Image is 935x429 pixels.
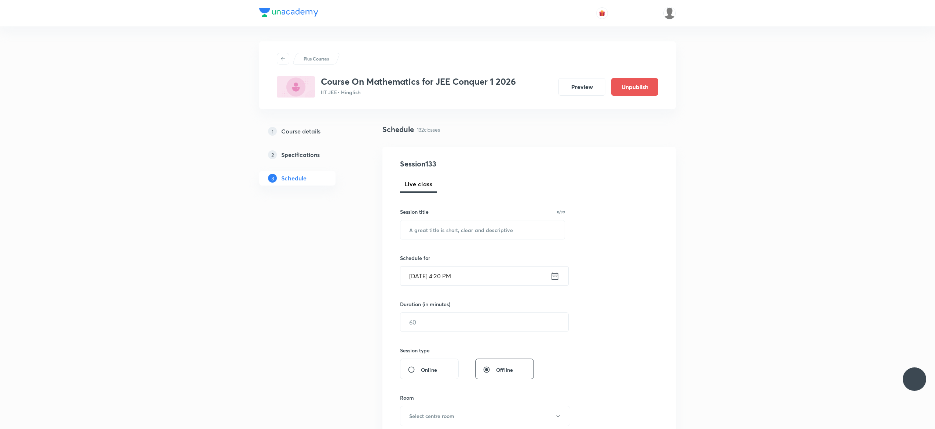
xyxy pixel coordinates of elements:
img: Company Logo [259,8,318,17]
h6: Duration (in minutes) [400,300,450,308]
p: 1 [268,127,277,136]
p: Plus Courses [304,55,329,62]
a: 1Course details [259,124,359,139]
button: Unpublish [611,78,658,96]
span: Online [421,366,437,374]
h5: Specifications [281,150,320,159]
h6: Schedule for [400,254,565,262]
p: 3 [268,174,277,183]
p: 132 classes [417,126,440,133]
p: 2 [268,150,277,159]
button: Preview [558,78,605,96]
input: 60 [400,313,568,331]
h6: Session title [400,208,429,216]
h6: Session type [400,346,430,354]
img: avatar [599,10,605,16]
button: avatar [596,7,608,19]
img: Anuruddha Kumar [663,7,676,19]
img: 04F7236C-AFBF-45C8-ABDC-28C89B1A2C42_plus.png [277,76,315,98]
input: A great title is short, clear and descriptive [400,220,565,239]
h4: Schedule [382,124,414,135]
h6: Room [400,394,414,401]
span: Offline [496,366,513,374]
p: IIT JEE • Hinglish [321,88,516,96]
button: Select centre room [400,406,570,426]
a: 2Specifications [259,147,359,162]
h3: Course On Mathematics for JEE Conquer 1 2026 [321,76,516,87]
h4: Session 133 [400,158,534,169]
h6: Select centre room [409,412,454,420]
p: 0/99 [557,210,565,214]
h5: Schedule [281,174,307,183]
img: ttu [910,375,919,384]
h5: Course details [281,127,320,136]
a: Company Logo [259,8,318,19]
span: Live class [404,180,432,188]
